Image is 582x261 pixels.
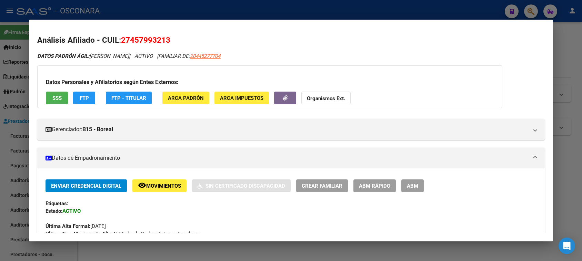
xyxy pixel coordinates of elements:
[407,183,418,189] span: ABM
[132,179,187,192] button: Movimientos
[190,53,220,59] span: 20445277704
[111,95,146,101] span: FTP - Titular
[220,95,263,101] span: ARCA Impuestos
[37,53,89,59] strong: DATOS PADRÓN ÁGIL:
[46,154,528,162] mat-panel-title: Datos de Empadronamiento
[46,179,127,192] button: Enviar Credencial Digital
[62,208,81,214] strong: ACTIVO
[353,179,396,192] button: ABM Rápido
[37,53,129,59] span: [PERSON_NAME]
[158,53,220,59] span: FAMILIAR DE:
[46,231,202,237] span: ALTA desde Padrón Externo Familiares
[37,34,544,46] h2: Análisis Afiliado - CUIL:
[106,92,152,104] button: FTP - Titular
[162,92,209,104] button: ARCA Padrón
[52,95,62,101] span: SSS
[46,78,494,86] h3: Datos Personales y Afiliatorios según Entes Externos:
[46,125,528,134] mat-panel-title: Gerenciador:
[80,95,89,101] span: FTP
[301,92,351,104] button: Organismos Ext.
[146,183,181,189] span: Movimientos
[46,92,68,104] button: SSS
[46,223,90,229] strong: Última Alta Formal:
[73,92,95,104] button: FTP
[51,183,121,189] span: Enviar Credencial Digital
[307,95,345,102] strong: Organismos Ext.
[302,183,342,189] span: Crear Familiar
[401,179,424,192] button: ABM
[82,125,113,134] strong: B15 - Boreal
[37,119,544,140] mat-expansion-panel-header: Gerenciador:B15 - Boreal
[46,231,113,237] strong: Ultimo Tipo Movimiento Alta:
[46,200,68,207] strong: Etiquetas:
[37,53,220,59] i: | ACTIVO |
[121,35,170,44] span: 27457993213
[296,179,348,192] button: Crear Familiar
[205,183,285,189] span: Sin Certificado Discapacidad
[214,92,269,104] button: ARCA Impuestos
[192,179,291,192] button: Sin Certificado Discapacidad
[168,95,204,101] span: ARCA Padrón
[37,148,544,168] mat-expansion-panel-header: Datos de Empadronamiento
[359,183,390,189] span: ABM Rápido
[559,238,575,254] div: Open Intercom Messenger
[46,223,106,229] span: [DATE]
[138,181,146,189] mat-icon: remove_red_eye
[46,208,62,214] strong: Estado:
